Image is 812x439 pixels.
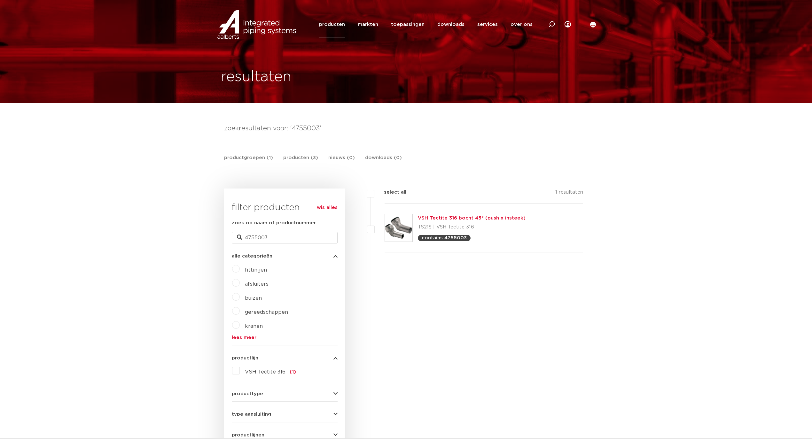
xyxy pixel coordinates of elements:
button: producttype [232,391,338,396]
a: producten (3) [283,154,318,168]
label: zoek op naam of productnummer [232,219,316,227]
span: productlijn [232,356,258,360]
img: Thumbnail for VSH Tectite 316 bocht 45° (push x insteek) [385,214,412,242]
span: type aansluiting [232,412,271,417]
button: alle categorieën [232,254,338,258]
a: wis alles [317,204,338,212]
a: kranen [245,324,263,329]
a: buizen [245,296,262,301]
a: downloads (0) [365,154,402,168]
a: fittingen [245,267,267,273]
p: TS21S | VSH Tectite 316 [418,222,526,232]
a: nieuws (0) [328,154,355,168]
h4: zoekresultaten voor: '4755003' [224,123,588,134]
a: productgroepen (1) [224,154,273,168]
p: contains 4755003 [422,235,467,240]
span: alle categorieën [232,254,272,258]
a: services [477,12,498,37]
span: producttype [232,391,263,396]
input: zoeken [232,232,338,243]
a: VSH Tectite 316 bocht 45° (push x insteek) [418,216,526,220]
a: over ons [511,12,533,37]
span: productlijnen [232,433,264,437]
a: markten [358,12,378,37]
a: lees meer [232,335,338,340]
button: productlijnen [232,433,338,437]
a: downloads [437,12,465,37]
a: toepassingen [391,12,425,37]
a: gereedschappen [245,310,288,315]
a: producten [319,12,345,37]
span: (1) [290,369,296,374]
nav: Menu [319,12,533,37]
h1: resultaten [221,67,292,87]
label: select all [374,189,406,196]
button: type aansluiting [232,412,338,417]
h3: filter producten [232,201,338,214]
button: productlijn [232,356,338,360]
p: 1 resultaten [555,189,583,198]
a: afsluiters [245,281,269,287]
span: VSH Tectite 316 [245,369,285,374]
